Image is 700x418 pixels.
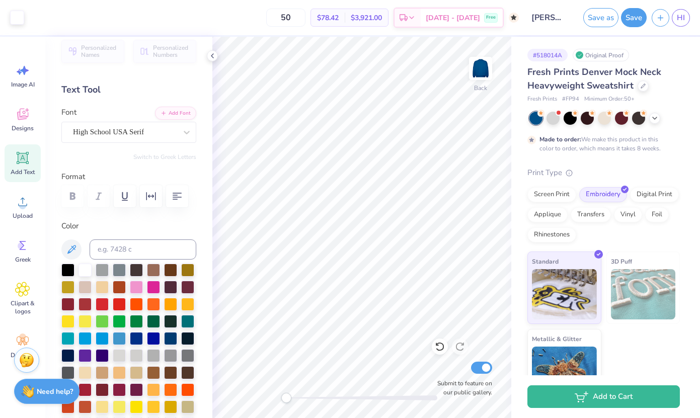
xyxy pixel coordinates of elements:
[471,58,491,78] img: Back
[486,14,496,21] span: Free
[13,212,33,220] span: Upload
[677,12,685,24] span: HI
[539,135,663,153] div: We make this product in this color to order, which means it takes 8 weeks.
[12,124,34,132] span: Designs
[317,13,339,23] span: $78.42
[133,153,196,161] button: Switch to Greek Letters
[532,347,597,397] img: Metallic & Glitter
[153,44,190,58] span: Personalized Numbers
[527,207,568,222] div: Applique
[621,8,647,27] button: Save
[524,8,573,28] input: Untitled Design
[90,239,196,260] input: e.g. 7428 c
[527,95,557,104] span: Fresh Prints
[527,66,661,92] span: Fresh Prints Denver Mock Neck Heavyweight Sweatshirt
[6,299,39,315] span: Clipart & logos
[474,83,487,93] div: Back
[539,135,581,143] strong: Made to order:
[61,171,196,183] label: Format
[426,13,480,23] span: [DATE] - [DATE]
[281,393,291,403] div: Accessibility label
[15,256,31,264] span: Greek
[527,227,576,242] div: Rhinestones
[532,269,597,319] img: Standard
[532,256,559,267] span: Standard
[583,8,618,27] button: Save as
[61,40,124,63] button: Personalized Names
[37,387,73,396] strong: Need help?
[11,80,35,89] span: Image AI
[155,107,196,120] button: Add Font
[351,13,382,23] span: $3,921.00
[532,333,582,344] span: Metallic & Glitter
[11,351,35,359] span: Decorate
[562,95,579,104] span: # FP94
[527,167,680,179] div: Print Type
[573,49,629,61] div: Original Proof
[527,385,680,408] button: Add to Cart
[611,256,632,267] span: 3D Puff
[527,49,568,61] div: # 518014A
[614,207,642,222] div: Vinyl
[584,95,635,104] span: Minimum Order: 50 +
[630,187,679,202] div: Digital Print
[579,187,627,202] div: Embroidery
[81,44,118,58] span: Personalized Names
[133,40,196,63] button: Personalized Numbers
[672,9,690,27] a: HI
[611,269,676,319] img: 3D Puff
[645,207,669,222] div: Foil
[527,187,576,202] div: Screen Print
[61,107,76,118] label: Font
[11,168,35,176] span: Add Text
[432,379,492,397] label: Submit to feature on our public gallery.
[266,9,305,27] input: – –
[61,220,196,232] label: Color
[571,207,611,222] div: Transfers
[61,83,196,97] div: Text Tool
